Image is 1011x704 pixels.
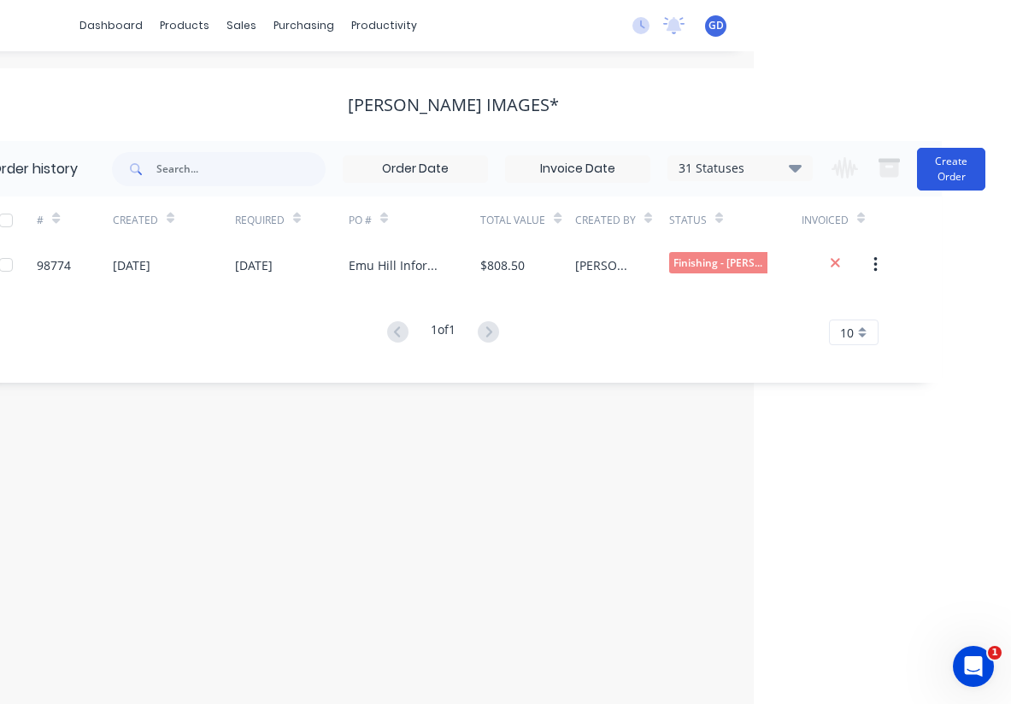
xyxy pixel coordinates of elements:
a: dashboard [71,13,151,38]
div: [PERSON_NAME] [575,256,635,274]
div: Status [669,197,802,243]
div: Invoiced [802,213,849,228]
span: 10 [840,324,854,342]
div: productivity [343,13,426,38]
span: GD [708,18,724,33]
div: Emu Hill Information Bay Signage [349,256,447,274]
button: Create Order [917,148,985,191]
div: PO # [349,197,481,243]
span: Finishing - [PERSON_NAME]... [669,252,772,273]
input: Search... [156,152,326,186]
div: Status [669,213,707,228]
div: Created By [575,197,669,243]
div: 31 Statuses [668,159,812,178]
div: PO # [349,213,372,228]
iframe: Intercom live chat [953,646,994,687]
div: # [37,213,44,228]
span: 1 [988,646,1002,660]
div: Required [235,197,349,243]
div: [DATE] [235,256,273,274]
div: Total Value [480,197,574,243]
div: products [151,13,218,38]
div: Invoiced [802,197,877,243]
input: Invoice Date [506,156,650,182]
div: 98774 [37,256,71,274]
div: purchasing [265,13,343,38]
div: 1 of 1 [431,320,456,345]
div: Required [235,213,285,228]
div: [DATE] [113,256,150,274]
div: # [37,197,112,243]
div: Created [113,213,158,228]
div: Created By [575,213,636,228]
div: Created [113,197,236,243]
div: Total Value [480,213,545,228]
div: $808.50 [480,256,525,274]
input: Order Date [344,156,487,182]
div: sales [218,13,265,38]
div: [PERSON_NAME] Images* [348,95,559,115]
